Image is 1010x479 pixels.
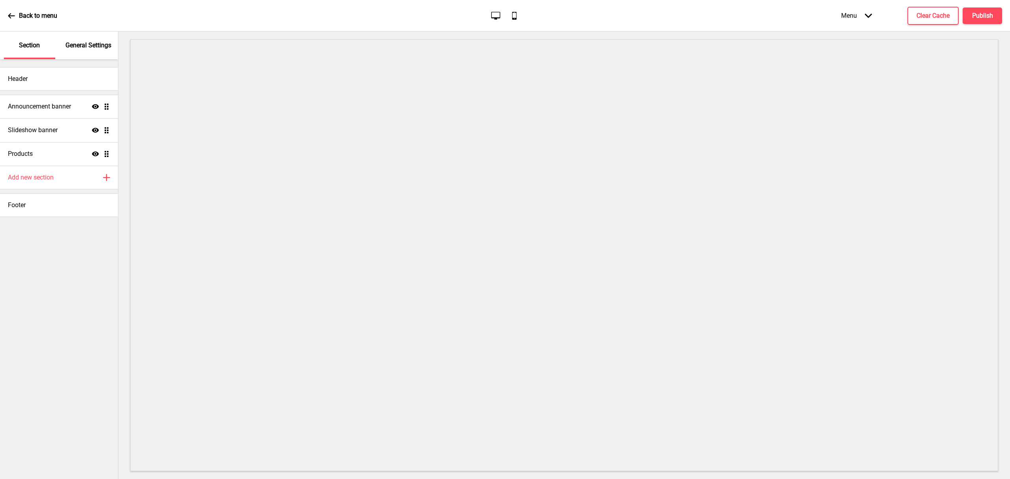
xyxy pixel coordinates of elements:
p: Back to menu [19,11,57,20]
button: Publish [963,7,1002,24]
h4: Products [8,150,33,158]
h4: Add new section [8,173,54,182]
div: Menu [833,4,880,27]
button: Clear Cache [907,7,959,25]
h4: Publish [972,11,993,20]
a: Back to menu [8,5,57,26]
h4: Announcement banner [8,102,71,111]
h4: Footer [8,201,26,210]
h4: Slideshow banner [8,126,58,135]
h4: Header [8,75,28,83]
p: General Settings [65,41,111,50]
h4: Clear Cache [916,11,950,20]
p: Section [19,41,40,50]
